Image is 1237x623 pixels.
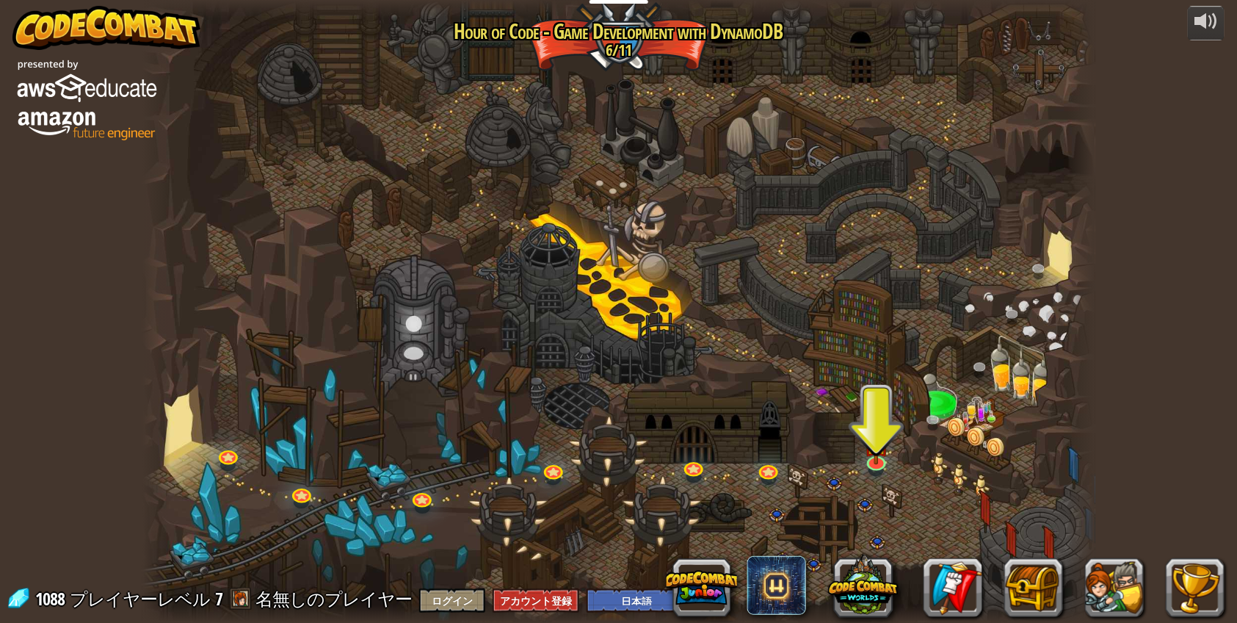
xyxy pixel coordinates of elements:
[1188,6,1225,40] button: 音量を調整する
[493,588,579,613] button: アカウント登録
[215,587,222,611] span: 7
[12,6,200,50] img: CodeCombat - Learn how to code by playing a game
[864,422,889,464] img: level-banner-started.png
[35,587,68,611] span: 1088
[419,588,485,613] button: ログイン
[255,587,412,611] span: 名無しのプレイヤー
[12,53,159,145] img: amazon_vert_lockup.png
[70,587,210,611] span: プレイヤーレベル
